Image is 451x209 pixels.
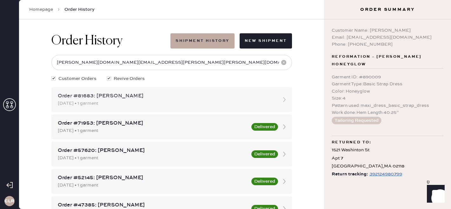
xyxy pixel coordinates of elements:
[332,109,443,116] div: Work done : Hem Length 40.25”
[332,27,443,34] div: Customer Name: [PERSON_NAME]
[240,33,292,49] button: New Shipment
[58,201,248,209] div: Order #47385: [PERSON_NAME]
[58,100,274,107] div: [DATE] • 1 garment
[332,146,443,170] div: 1521 Washinton St Apt 7 [GEOGRAPHIC_DATA] , MA 02118
[29,6,53,13] a: Homepage
[58,154,248,161] div: [DATE] • 1 garment
[332,117,381,124] button: Tailoring Requested
[58,174,248,182] div: Order #52145: [PERSON_NAME]
[114,75,145,82] span: Revive Orders
[251,123,278,131] button: Delivered
[332,53,443,68] span: Reformation - [PERSON_NAME] Honeyglow
[332,41,443,48] div: Phone: [PHONE_NUMBER]
[58,127,248,134] div: [DATE] • 1 garment
[4,199,14,203] h3: CLR
[58,182,248,189] div: [DATE] • 1 garment
[421,180,448,208] iframe: Front Chat
[170,33,234,49] button: Shipment History
[332,74,443,81] div: Garment ID : # 890009
[332,102,443,109] div: Pattern used : maxi_dress_basic_strap_dress
[251,178,278,185] button: Delivered
[51,33,123,49] h1: Order History
[332,34,443,41] div: Email: [EMAIL_ADDRESS][DOMAIN_NAME]
[368,170,402,178] a: 392124980799
[332,139,372,146] span: Returned to:
[251,150,278,158] button: Delivered
[64,6,95,13] span: Order History
[369,170,402,178] div: https://www.fedex.com/apps/fedextrack/?tracknumbers=392124980799&cntry_code=US
[332,81,443,88] div: Garment Type : Basic Strap Dress
[58,147,248,154] div: Order #57620: [PERSON_NAME]
[58,120,248,127] div: Order #71953: [PERSON_NAME]
[58,75,96,82] span: Customer Orders
[332,170,368,178] span: Return tracking:
[51,55,292,70] input: Search by order number, customer name, email or phone number
[332,88,443,95] div: Color : Honeyglow
[332,95,443,102] div: Size : 4
[324,6,451,13] h3: Order Summary
[58,92,274,100] div: Order #81683: [PERSON_NAME]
